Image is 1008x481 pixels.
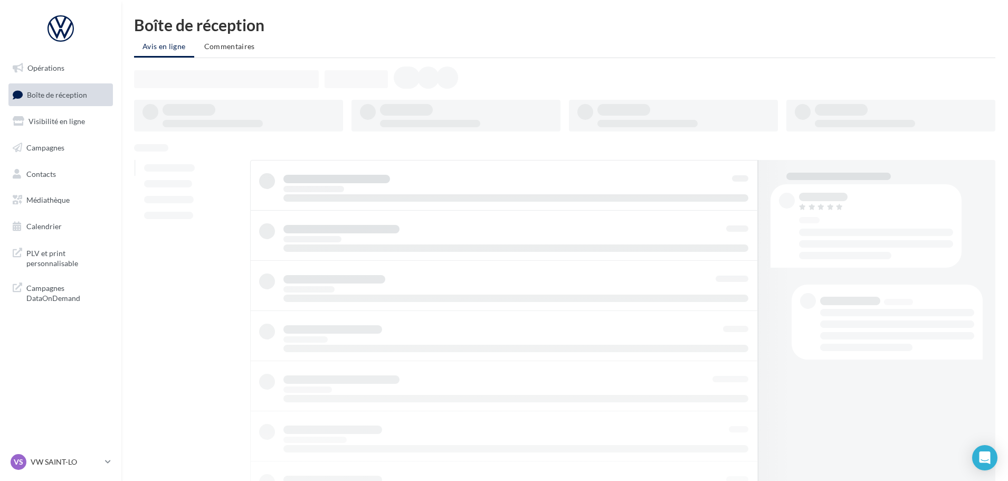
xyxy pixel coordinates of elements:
span: Campagnes DataOnDemand [26,281,109,304]
a: Visibilité en ligne [6,110,115,133]
span: Médiathèque [26,195,70,204]
span: Calendrier [26,222,62,231]
a: Contacts [6,163,115,185]
span: Boîte de réception [27,90,87,99]
a: Campagnes DataOnDemand [6,277,115,308]
span: VS [14,457,23,467]
a: Calendrier [6,215,115,238]
a: Médiathèque [6,189,115,211]
div: Open Intercom Messenger [972,445,997,470]
div: Boîte de réception [134,17,995,33]
a: PLV et print personnalisable [6,242,115,273]
p: VW SAINT-LO [31,457,101,467]
span: Contacts [26,169,56,178]
span: PLV et print personnalisable [26,246,109,269]
a: Campagnes [6,137,115,159]
a: Opérations [6,57,115,79]
span: Campagnes [26,143,64,152]
a: VS VW SAINT-LO [8,452,113,472]
a: Boîte de réception [6,83,115,106]
span: Visibilité en ligne [28,117,85,126]
span: Commentaires [204,42,255,51]
span: Opérations [27,63,64,72]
